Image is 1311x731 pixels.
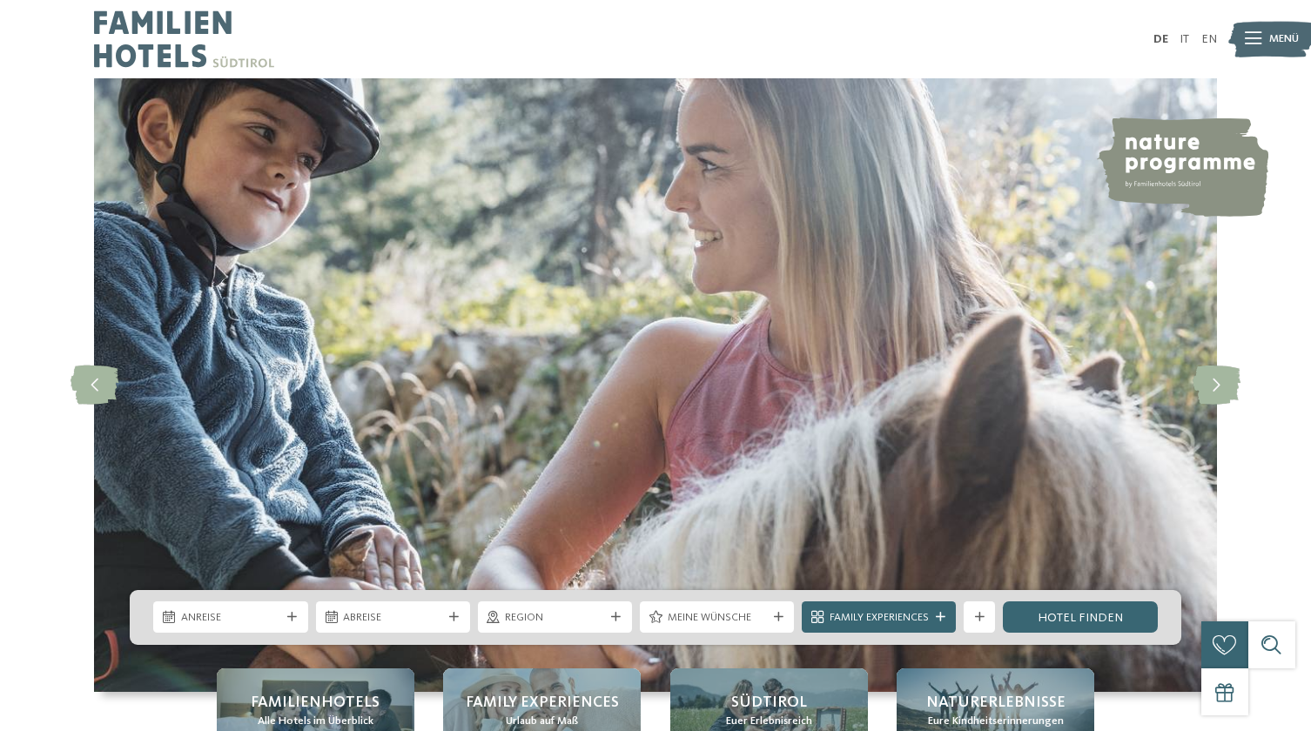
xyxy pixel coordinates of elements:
[505,610,604,626] span: Region
[726,714,812,729] span: Euer Erlebnisreich
[506,714,578,729] span: Urlaub auf Maß
[94,78,1217,692] img: Familienhotels Südtirol: The happy family places
[1201,33,1217,45] a: EN
[830,610,929,626] span: Family Experiences
[343,610,442,626] span: Abreise
[258,714,373,729] span: Alle Hotels im Überblick
[928,714,1064,729] span: Eure Kindheitserinnerungen
[1269,31,1299,47] span: Menü
[1003,601,1157,633] a: Hotel finden
[668,610,767,626] span: Meine Wünsche
[1153,33,1168,45] a: DE
[466,692,619,714] span: Family Experiences
[251,692,380,714] span: Familienhotels
[1180,33,1189,45] a: IT
[1096,117,1268,217] img: nature programme by Familienhotels Südtirol
[731,692,807,714] span: Südtirol
[926,692,1066,714] span: Naturerlebnisse
[181,610,280,626] span: Anreise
